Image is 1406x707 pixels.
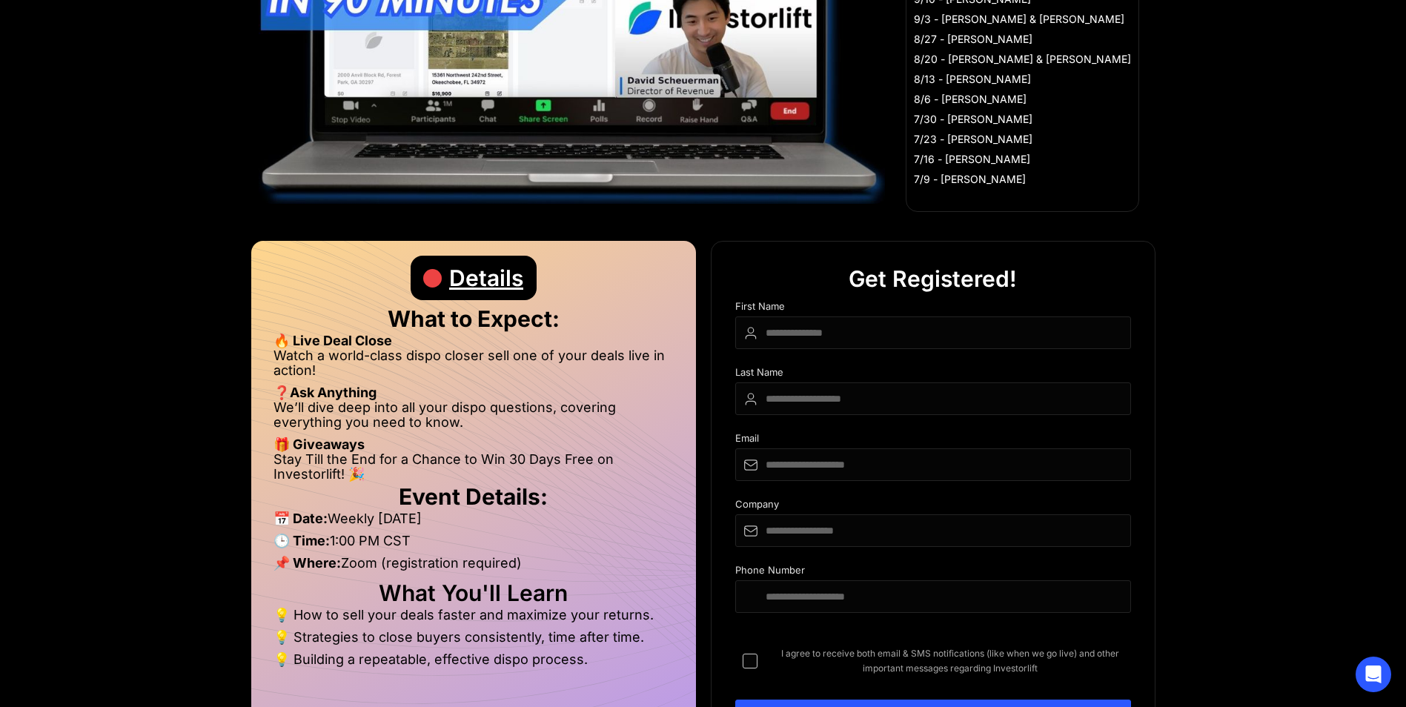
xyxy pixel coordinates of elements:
[273,652,674,667] li: 💡 Building a repeatable, effective dispo process.
[273,333,392,348] strong: 🔥 Live Deal Close
[399,483,548,510] strong: Event Details:
[273,437,365,452] strong: 🎁 Giveaways
[273,556,674,578] li: Zoom (registration required)
[273,585,674,600] h2: What You'll Learn
[769,646,1131,676] span: I agree to receive both email & SMS notifications (like when we go live) and other important mess...
[273,533,330,548] strong: 🕒 Time:
[273,630,674,652] li: 💡 Strategies to close buyers consistently, time after time.
[273,511,328,526] strong: 📅 Date:
[273,348,674,385] li: Watch a world-class dispo closer sell one of your deals live in action!
[735,301,1131,316] div: First Name
[273,400,674,437] li: We’ll dive deep into all your dispo questions, covering everything you need to know.
[849,256,1017,301] div: Get Registered!
[735,565,1131,580] div: Phone Number
[273,534,674,556] li: 1:00 PM CST
[388,305,560,332] strong: What to Expect:
[735,499,1131,514] div: Company
[1356,657,1391,692] div: Open Intercom Messenger
[449,256,523,300] div: Details
[273,452,674,482] li: Stay Till the End for a Chance to Win 30 Days Free on Investorlift! 🎉
[273,385,377,400] strong: ❓Ask Anything
[273,555,341,571] strong: 📌 Where:
[273,511,674,534] li: Weekly [DATE]
[735,433,1131,448] div: Email
[735,367,1131,382] div: Last Name
[273,608,674,630] li: 💡 How to sell your deals faster and maximize your returns.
